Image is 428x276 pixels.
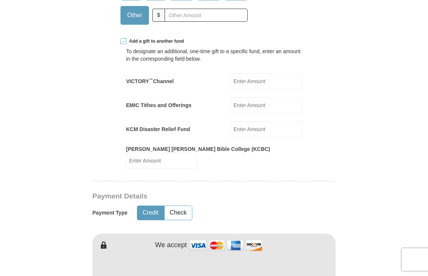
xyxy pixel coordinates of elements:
h3: Payment Details [92,192,283,201]
input: Enter Amount [230,73,302,90]
span: Add a gift to another fund [126,38,184,45]
button: Check [165,206,192,220]
input: Enter Amount [230,121,302,137]
img: credit cards accepted [189,237,263,254]
span: Other [123,10,146,21]
h5: Payment Type [92,210,128,216]
label: KCM Disaster Relief Fund [126,125,190,133]
button: Credit [137,206,164,220]
label: VICTORY Channel [126,78,174,85]
h4: We accept [155,241,187,249]
span: $ [152,9,165,22]
input: Enter Amount [230,97,302,113]
input: Other Amount [165,9,248,22]
label: [PERSON_NAME] [PERSON_NAME] Bible College (KCBC) [126,145,270,153]
sup: ™ [149,78,153,82]
div: To designate an additional, one-time gift to a specific fund, enter an amount in the correspondin... [126,48,302,63]
input: Enter Amount [126,153,198,169]
label: EMIC Tithes and Offerings [126,101,192,109]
